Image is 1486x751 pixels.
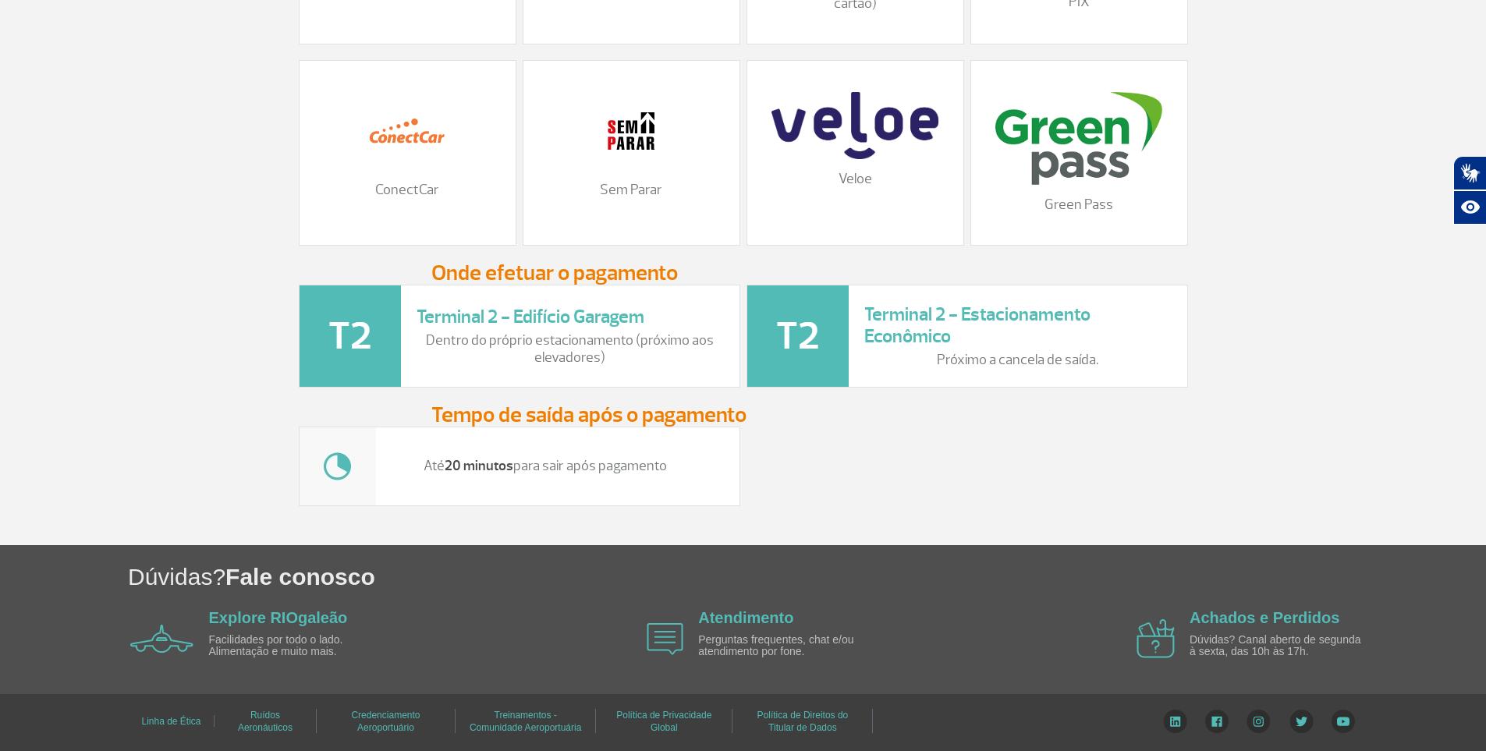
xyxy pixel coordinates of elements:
a: Política de Privacidade Global [616,704,711,738]
p: Perguntas frequentes, chat e/ou atendimento por fone. [698,634,878,658]
p: Próximo a cancela de saída. [864,352,1172,369]
p: Dentro do próprio estacionamento (próximo aos elevadores) [417,332,724,366]
strong: 20 minutos [445,457,513,475]
a: Linha de Ética [141,710,200,732]
a: Atendimento [698,609,793,626]
p: Veloe [763,171,948,188]
img: Twitter [1289,710,1314,733]
a: Credenciamento Aeroportuário [351,704,420,738]
a: Explore RIOgaleão [209,609,348,626]
img: veloe-logo-1%20%281%29.png [771,92,938,159]
p: ConectCar [315,182,500,199]
p: Facilidades por todo o lado. Alimentação e muito mais. [209,634,388,658]
img: t2-icone.png [300,285,401,387]
button: Abrir tradutor de língua de sinais. [1453,156,1486,190]
img: 12.png [368,92,446,170]
h1: Dúvidas? [128,561,1486,593]
p: Até para sair após pagamento [392,458,699,475]
img: 11.png [592,92,670,170]
img: download%20%2816%29.png [995,92,1161,185]
h3: Terminal 2 - Estacionamento Econômico [864,303,1172,349]
img: airplane icon [1137,619,1175,658]
img: airplane icon [130,625,193,653]
img: t2-icone.png [747,285,849,387]
img: YouTube [1332,710,1355,733]
a: Ruídos Aeronáuticos [238,704,293,738]
a: Achados e Perdidos [1190,609,1339,626]
h3: Terminal 2 - Edifício Garagem [417,306,724,328]
img: tempo.jpg [300,427,376,505]
div: Plugin de acessibilidade da Hand Talk. [1453,156,1486,225]
p: Sem Parar [539,182,724,199]
img: Instagram [1247,710,1271,733]
h3: Tempo de saída após o pagamento [431,403,1055,427]
a: Treinamentos - Comunidade Aeroportuária [470,704,581,738]
span: Fale conosco [225,564,375,590]
h3: Onde efetuar o pagamento [431,261,1055,285]
p: Dúvidas? Canal aberto de segunda à sexta, das 10h às 17h. [1190,634,1369,658]
img: LinkedIn [1163,710,1187,733]
img: airplane icon [647,623,683,655]
p: Green Pass [987,197,1172,214]
a: Política de Direitos do Titular de Dados [757,704,849,738]
img: Facebook [1205,710,1229,733]
button: Abrir recursos assistivos. [1453,190,1486,225]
